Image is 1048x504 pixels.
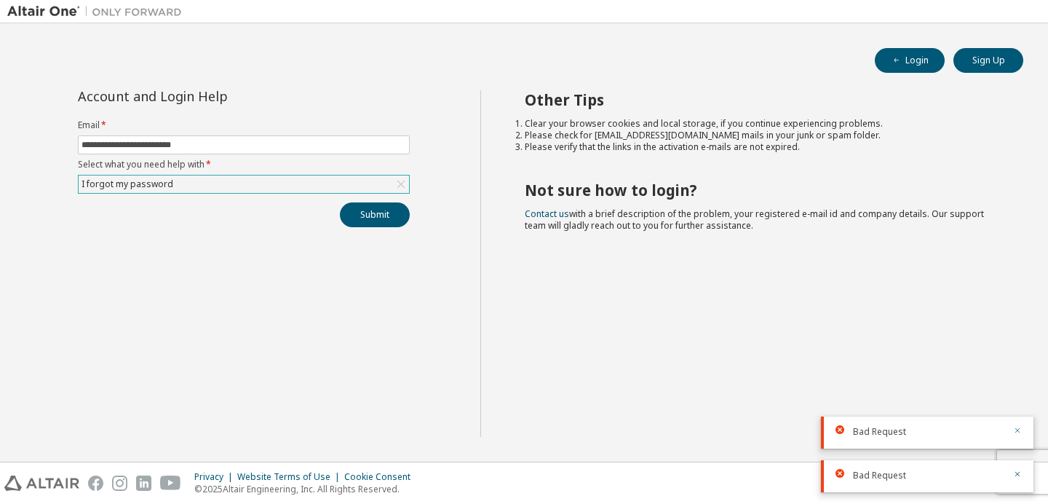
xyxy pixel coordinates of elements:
[194,471,237,483] div: Privacy
[160,476,181,491] img: youtube.svg
[7,4,189,19] img: Altair One
[78,90,344,102] div: Account and Login Help
[4,476,79,491] img: altair_logo.svg
[79,176,409,193] div: I forgot my password
[525,208,984,232] span: with a brief description of the problem, your registered e-mail id and company details. Our suppo...
[525,130,998,141] li: Please check for [EMAIL_ADDRESS][DOMAIN_NAME] mails in your junk or spam folder.
[78,159,410,170] label: Select what you need help with
[79,176,175,192] div: I forgot my password
[340,202,410,227] button: Submit
[344,471,419,483] div: Cookie Consent
[525,141,998,153] li: Please verify that the links in the activation e-mails are not expired.
[525,208,569,220] a: Contact us
[194,483,419,495] p: © 2025 Altair Engineering, Inc. All Rights Reserved.
[525,90,998,109] h2: Other Tips
[112,476,127,491] img: instagram.svg
[525,118,998,130] li: Clear your browser cookies and local storage, if you continue experiencing problems.
[853,470,906,481] span: Bad Request
[237,471,344,483] div: Website Terms of Use
[853,426,906,438] span: Bad Request
[525,181,998,200] h2: Not sure how to login?
[136,476,151,491] img: linkedin.svg
[88,476,103,491] img: facebook.svg
[953,48,1023,73] button: Sign Up
[78,119,410,131] label: Email
[875,48,945,73] button: Login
